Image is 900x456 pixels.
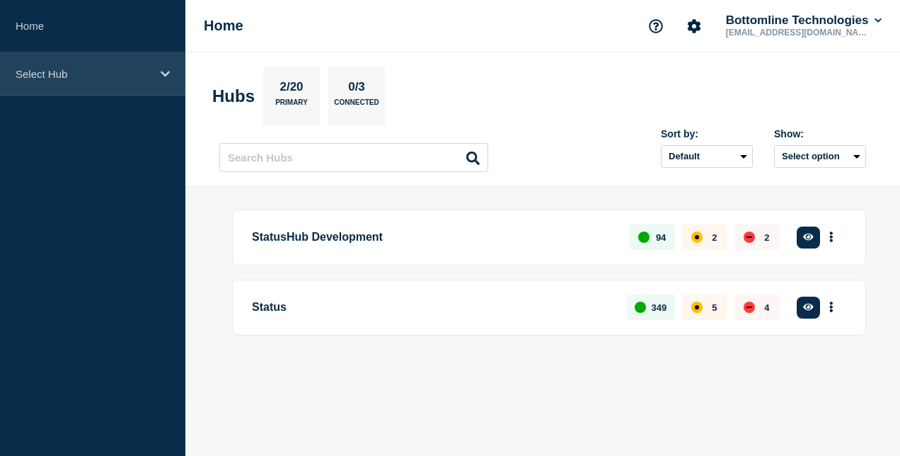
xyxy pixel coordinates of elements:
div: down [744,232,755,243]
h1: Home [204,18,243,34]
p: Status [252,295,611,321]
button: More actions [822,295,841,321]
button: Support [641,11,671,41]
p: [EMAIL_ADDRESS][DOMAIN_NAME] [723,28,870,38]
div: up [638,232,650,243]
button: Bottomline Technologies [723,13,884,28]
div: down [744,302,755,313]
p: Connected [334,98,379,113]
select: Sort by [661,145,753,168]
div: Show: [774,128,866,139]
div: affected [691,302,703,313]
p: Select Hub [16,68,151,80]
p: 2 [764,232,769,243]
input: Search Hubs [219,143,488,172]
button: More actions [822,224,841,251]
p: 2/20 [275,80,308,98]
button: Select option [774,145,866,168]
p: 94 [656,232,666,243]
p: Primary [275,98,308,113]
p: StatusHub Development [252,224,613,251]
p: 0/3 [343,80,371,98]
div: up [635,302,646,313]
div: Sort by: [661,128,753,139]
p: 4 [764,302,769,313]
h2: Hubs [212,86,255,106]
p: 2 [712,232,717,243]
div: affected [691,232,703,243]
p: 349 [652,302,667,313]
button: Account settings [679,11,709,41]
p: 5 [712,302,717,313]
